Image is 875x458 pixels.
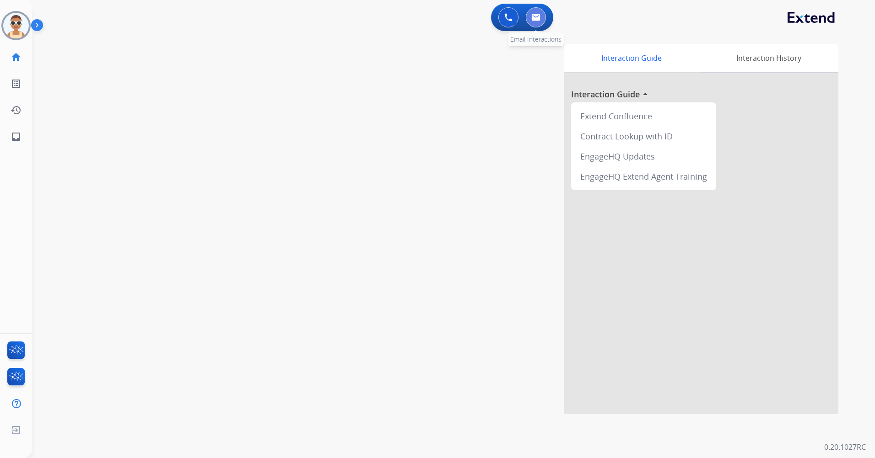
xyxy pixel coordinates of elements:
[11,105,22,116] mat-icon: history
[575,106,713,126] div: Extend Confluence
[564,44,699,72] div: Interaction Guide
[824,442,866,453] p: 0.20.1027RC
[510,35,562,43] span: Email Interactions
[575,146,713,166] div: EngageHQ Updates
[11,52,22,63] mat-icon: home
[575,166,713,186] div: EngageHQ Extend Agent Training
[699,44,838,72] div: Interaction History
[11,131,22,142] mat-icon: inbox
[3,13,29,38] img: avatar
[575,126,713,146] div: Contract Lookup with ID
[11,78,22,89] mat-icon: list_alt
